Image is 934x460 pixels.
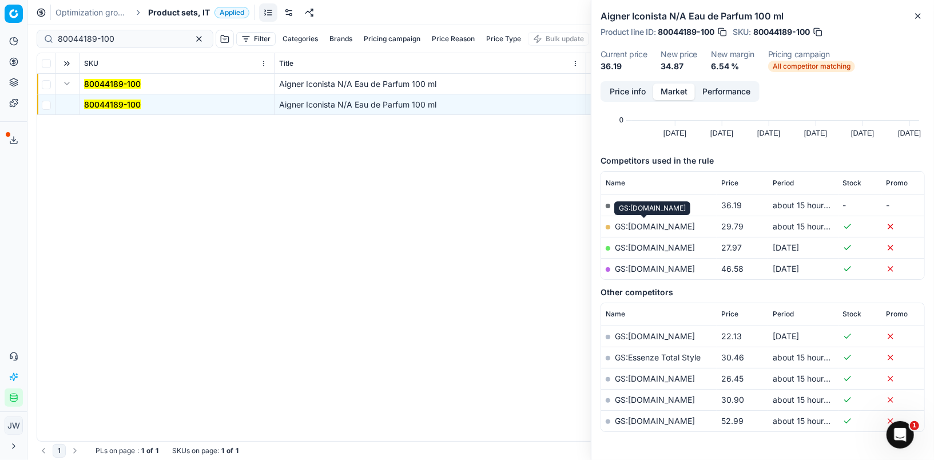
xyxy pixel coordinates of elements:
[141,446,144,455] strong: 1
[838,195,881,216] td: -
[619,116,623,124] text: 0
[773,374,844,383] span: about 15 hours ago
[60,77,74,90] button: Expand
[663,129,686,137] text: [DATE]
[606,179,625,188] span: Name
[601,50,647,58] dt: Current price
[721,310,738,319] span: Price
[55,7,249,18] nav: breadcrumb
[710,129,733,137] text: [DATE]
[615,221,695,231] a: GS:[DOMAIN_NAME]
[84,100,141,109] mark: 80044189-100
[601,155,925,166] h5: Competitors used in the rule
[221,446,224,455] strong: 1
[601,28,655,36] span: Product line ID :
[427,32,479,46] button: Price Reason
[851,129,874,137] text: [DATE]
[733,28,751,36] span: SKU :
[60,57,74,70] button: Expand all
[773,200,844,210] span: about 15 hours ago
[658,26,714,38] span: 80044189-100
[96,446,135,455] span: PLs on page
[773,395,844,405] span: about 15 hours ago
[881,195,924,216] td: -
[278,32,323,46] button: Categories
[615,416,695,426] a: GS:[DOMAIN_NAME]
[661,50,697,58] dt: New price
[721,264,744,273] span: 46.58
[711,61,754,72] dd: 6.54 %
[615,395,695,405] a: GS:[DOMAIN_NAME]
[96,446,158,455] div: :
[773,310,794,319] span: Period
[768,50,855,58] dt: Pricing campaign
[37,444,82,458] nav: pagination
[614,201,690,215] div: GS:[DOMAIN_NAME]
[773,331,799,341] span: [DATE]
[711,50,754,58] dt: New margin
[84,99,141,110] button: 80044189-100
[695,84,758,100] button: Performance
[148,7,210,18] span: Product sets, IT
[279,79,436,89] span: Aigner Iconista N/A Eau de Parfum 100 ml
[843,310,862,319] span: Stock
[773,416,844,426] span: about 15 hours ago
[653,84,695,100] button: Market
[615,243,695,252] a: GS:[DOMAIN_NAME]
[5,417,23,435] button: JW
[721,374,744,383] span: 26.45
[53,444,66,458] button: 1
[482,32,526,46] button: Price Type
[172,446,219,455] span: SKUs on page :
[898,129,921,137] text: [DATE]
[773,243,799,252] span: [DATE]
[843,179,862,188] span: Stock
[887,421,914,449] iframe: Intercom live chat
[886,179,908,188] span: Promo
[886,310,908,319] span: Promo
[768,61,855,72] span: All competitor matching
[226,446,233,455] strong: of
[528,32,589,46] button: Bulk update
[721,416,744,426] span: 52.99
[601,287,925,298] h5: Other competitors
[721,200,742,210] span: 36.19
[757,129,780,137] text: [DATE]
[721,179,738,188] span: Price
[84,79,141,89] mark: 80044189-100
[214,7,249,18] span: Applied
[661,61,697,72] dd: 34.87
[601,9,925,23] h2: Aigner Iconista N/A Eau de Parfum 100 ml
[325,32,357,46] button: Brands
[236,446,239,455] strong: 1
[773,221,844,231] span: about 15 hours ago
[721,395,744,405] span: 30.90
[615,264,695,273] a: GS:[DOMAIN_NAME]
[37,444,50,458] button: Go to previous page
[615,352,701,362] a: GS:Essenze Total Style
[279,100,436,109] span: Aigner Iconista N/A Eau de Parfum 100 ml
[146,446,153,455] strong: of
[359,32,425,46] button: Pricing campaign
[84,59,98,68] span: SKU
[721,221,744,231] span: 29.79
[279,59,293,68] span: Title
[615,200,648,210] span: My price
[84,78,141,90] button: 80044189-100
[753,26,810,38] span: 80044189-100
[602,84,653,100] button: Price info
[910,421,919,430] span: 1
[804,129,827,137] text: [DATE]
[773,179,794,188] span: Period
[721,331,742,341] span: 22.13
[58,33,183,45] input: Search by SKU or title
[615,374,695,383] a: GS:[DOMAIN_NAME]
[721,352,744,362] span: 30.46
[606,310,625,319] span: Name
[148,7,249,18] span: Product sets, ITApplied
[721,243,742,252] span: 27.97
[5,417,22,434] span: JW
[236,32,276,46] button: Filter
[615,331,695,341] a: GS:[DOMAIN_NAME]
[601,61,647,72] dd: 36.19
